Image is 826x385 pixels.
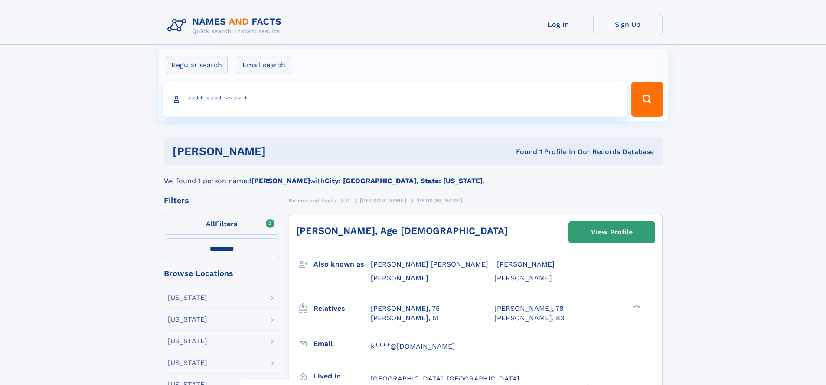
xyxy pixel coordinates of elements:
[168,316,207,323] div: [US_STATE]
[237,56,291,74] label: Email search
[371,304,440,313] a: [PERSON_NAME], 75
[360,195,406,206] a: [PERSON_NAME]
[168,294,207,301] div: [US_STATE]
[313,336,371,351] h3: Email
[591,222,633,242] div: View Profile
[416,197,463,204] span: [PERSON_NAME]
[494,313,564,323] a: [PERSON_NAME], 83
[251,177,310,185] b: [PERSON_NAME]
[313,257,371,272] h3: Also known as
[166,56,228,74] label: Regular search
[569,222,655,243] a: View Profile
[371,260,488,268] span: [PERSON_NAME] [PERSON_NAME]
[631,82,663,117] button: Search Button
[164,214,280,235] label: Filters
[289,195,336,206] a: Names and Facts
[346,195,350,206] a: D
[164,165,663,186] div: We found 1 person named with .
[164,197,280,204] div: Filters
[168,359,207,366] div: [US_STATE]
[325,177,483,185] b: City: [GEOGRAPHIC_DATA], State: [US_STATE]
[371,375,519,383] span: [GEOGRAPHIC_DATA], [GEOGRAPHIC_DATA]
[630,303,641,309] div: ❯
[593,14,663,35] a: Sign Up
[360,197,406,204] span: [PERSON_NAME]
[371,313,439,323] a: [PERSON_NAME], 51
[497,260,555,268] span: [PERSON_NAME]
[346,197,350,204] span: D
[313,301,371,316] h3: Relatives
[296,225,508,236] a: [PERSON_NAME], Age [DEMOGRAPHIC_DATA]
[173,146,391,157] h1: [PERSON_NAME]
[391,147,654,157] div: Found 1 Profile In Our Records Database
[164,14,289,37] img: Logo Names and Facts
[494,274,552,282] span: [PERSON_NAME]
[371,274,428,282] span: [PERSON_NAME]
[524,14,593,35] a: Log In
[313,369,371,384] h3: Lived in
[164,270,280,277] div: Browse Locations
[168,338,207,345] div: [US_STATE]
[494,304,564,313] a: [PERSON_NAME], 78
[206,220,215,228] span: All
[163,82,627,117] input: search input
